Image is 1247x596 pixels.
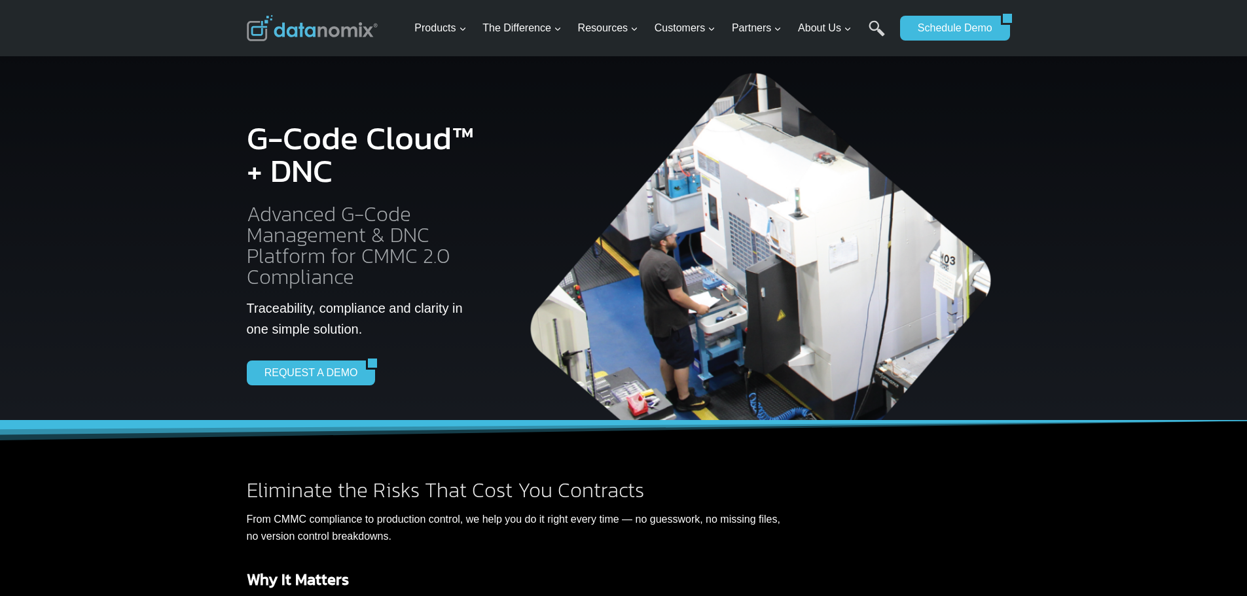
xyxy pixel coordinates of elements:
[247,360,367,385] a: REQUEST A DEMO
[247,480,781,500] h2: Eliminate the Risks That Cost You Contracts
[247,511,781,544] p: From CMMC compliance to production control, we help you do it right every time — no guesswork, no...
[732,20,782,37] span: Partners
[655,20,715,37] span: Customers
[409,7,894,50] nav: Primary Navigation
[900,16,1001,41] a: Schedule Demo
[247,203,480,287] h2: Advanced G-Code Management & DNC Platform for CMMC 2.0 Compliance
[414,20,466,37] span: Products
[247,298,480,340] p: Traceability, compliance and clarity in one simple solution.
[247,568,349,591] strong: Why It Matters
[247,15,378,41] img: Datanomix
[482,20,562,37] span: The Difference
[578,20,638,37] span: Resources
[869,20,885,50] a: Search
[798,20,852,37] span: About Us
[247,122,480,187] h1: G-Code Cloud™ + DNC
